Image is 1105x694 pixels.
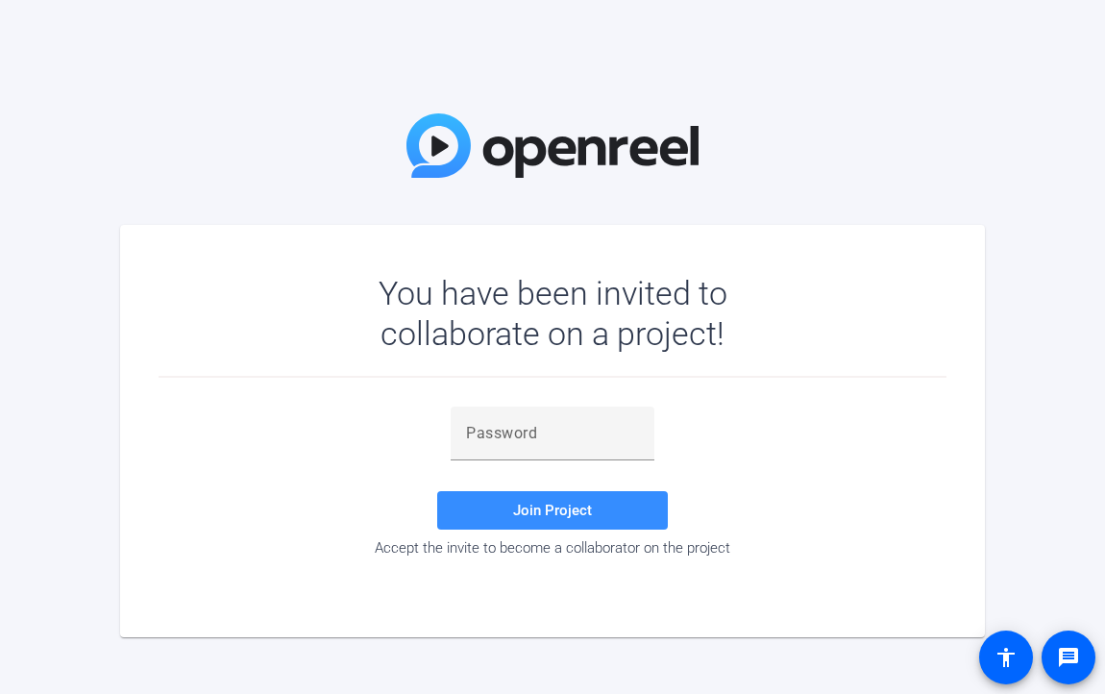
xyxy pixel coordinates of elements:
[466,422,639,445] input: Password
[437,491,668,530] button: Join Project
[1057,646,1080,669] mat-icon: message
[406,113,699,178] img: OpenReel Logo
[994,646,1018,669] mat-icon: accessibility
[323,273,783,354] div: You have been invited to collaborate on a project!
[513,502,592,519] span: Join Project
[159,539,946,557] div: Accept the invite to become a collaborator on the project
